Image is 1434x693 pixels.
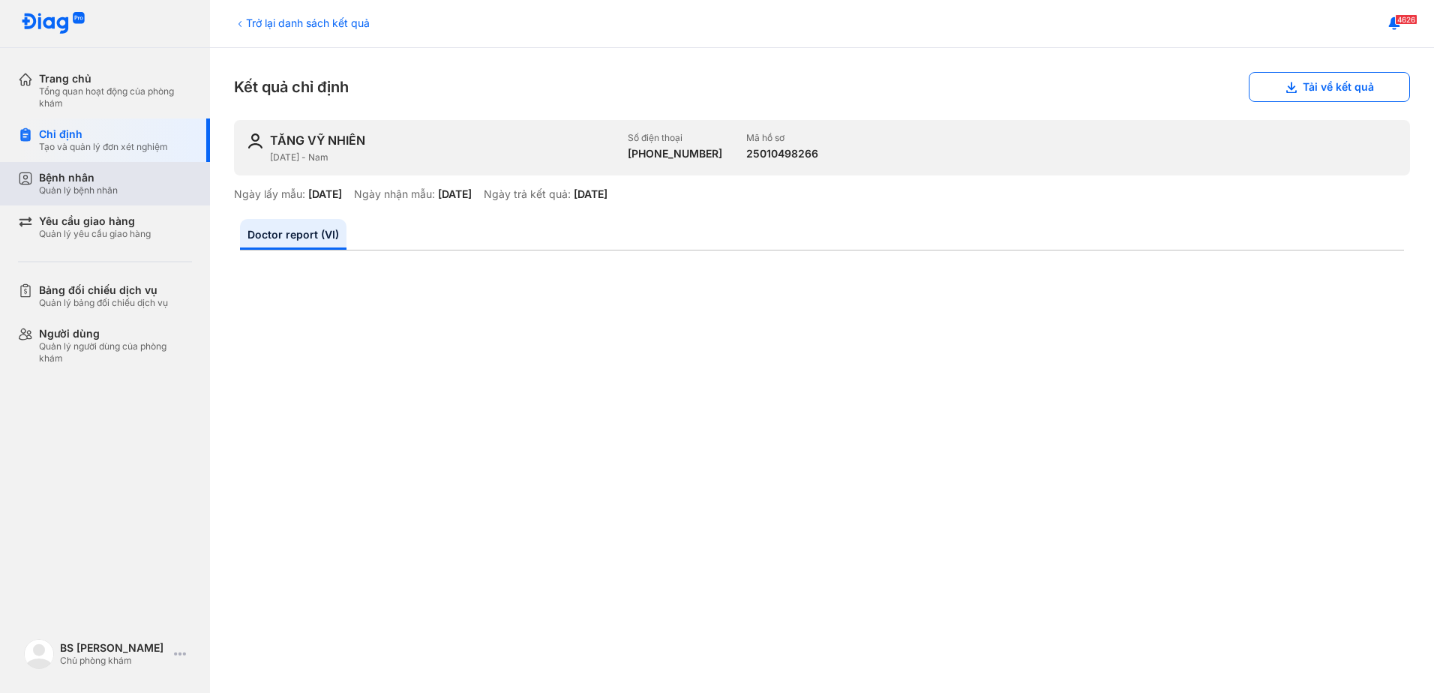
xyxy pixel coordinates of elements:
a: Doctor report (VI) [240,219,346,250]
span: 4626 [1395,14,1417,25]
div: Tạo và quản lý đơn xét nghiệm [39,141,168,153]
img: logo [24,639,54,669]
div: Số điện thoại [628,132,722,144]
div: Chỉ định [39,127,168,141]
div: [DATE] [308,187,342,201]
div: Ngày nhận mẫu: [354,187,435,201]
div: Quản lý bệnh nhân [39,184,118,196]
div: Bệnh nhân [39,171,118,184]
div: 25010498266 [746,147,818,160]
div: [DATE] - Nam [270,151,616,163]
img: logo [21,12,85,35]
div: Người dùng [39,327,192,340]
div: BS [PERSON_NAME] [60,641,168,655]
div: Tổng quan hoạt động của phòng khám [39,85,192,109]
div: Mã hồ sơ [746,132,818,144]
div: [DATE] [574,187,607,201]
div: Kết quả chỉ định [234,72,1410,102]
div: [DATE] [438,187,472,201]
div: Yêu cầu giao hàng [39,214,151,228]
div: Bảng đối chiếu dịch vụ [39,283,168,297]
div: Ngày trả kết quả: [484,187,571,201]
div: Quản lý yêu cầu giao hàng [39,228,151,240]
div: Ngày lấy mẫu: [234,187,305,201]
div: Quản lý bảng đối chiếu dịch vụ [39,297,168,309]
div: Trở lại danh sách kết quả [234,15,370,31]
img: user-icon [246,132,264,150]
div: [PHONE_NUMBER] [628,147,722,160]
div: Trang chủ [39,72,192,85]
div: Quản lý người dùng của phòng khám [39,340,192,364]
button: Tải về kết quả [1249,72,1410,102]
div: TĂNG VỸ NHIÊN [270,132,365,148]
div: Chủ phòng khám [60,655,168,667]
